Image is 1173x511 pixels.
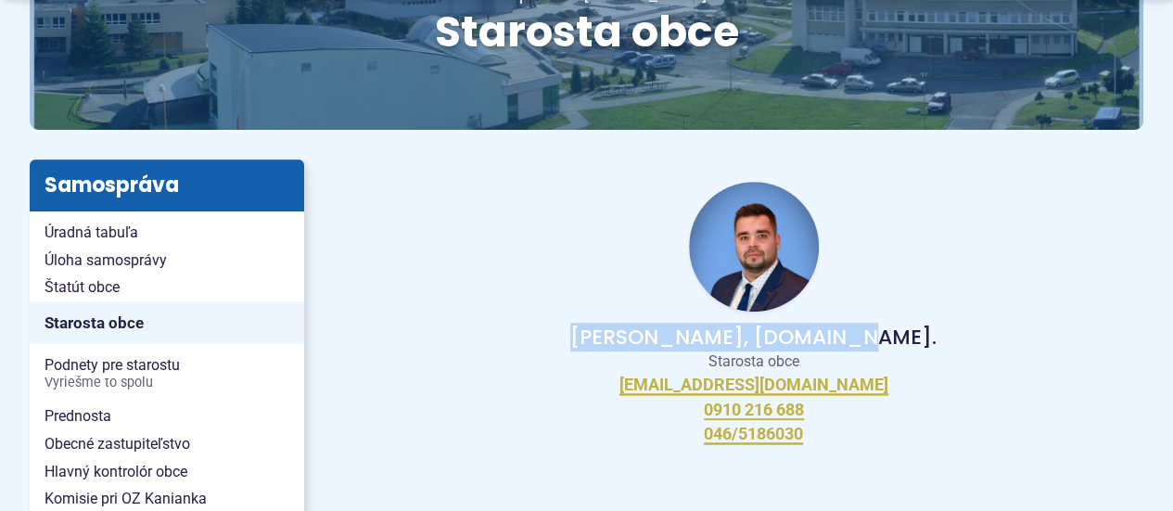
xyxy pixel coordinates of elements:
[689,182,819,312] img: Fotka - starosta obce
[45,402,289,430] span: Prednosta
[30,301,304,344] a: Starosta obce
[45,274,289,301] span: Štatút obce
[45,430,289,458] span: Obecné zastupiteľstvo
[30,458,304,486] a: Hlavný kontrolór obce
[30,247,304,275] a: Úloha samosprávy
[45,458,289,486] span: Hlavný kontrolór obce
[30,351,304,395] a: Podnety pre starostuVyriešme to spolu
[45,351,289,395] span: Podnety pre starostu
[393,352,1114,371] p: Starosta obce
[45,219,289,247] span: Úradná tabuľa
[30,430,304,458] a: Obecné zastupiteľstvo
[30,219,304,247] a: Úradná tabuľa
[45,309,289,338] span: Starosta obce
[30,274,304,301] a: Štatút obce
[704,424,803,445] a: 046/5186030
[30,402,304,430] a: Prednosta
[704,400,804,421] a: 0910 216 688
[45,376,289,390] span: Vyriešme to spolu
[393,326,1114,349] p: [PERSON_NAME], [DOMAIN_NAME].
[45,247,289,275] span: Úloha samosprávy
[619,375,888,396] a: [EMAIL_ADDRESS][DOMAIN_NAME]
[30,160,304,211] h3: Samospráva
[435,2,739,61] span: Starosta obce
